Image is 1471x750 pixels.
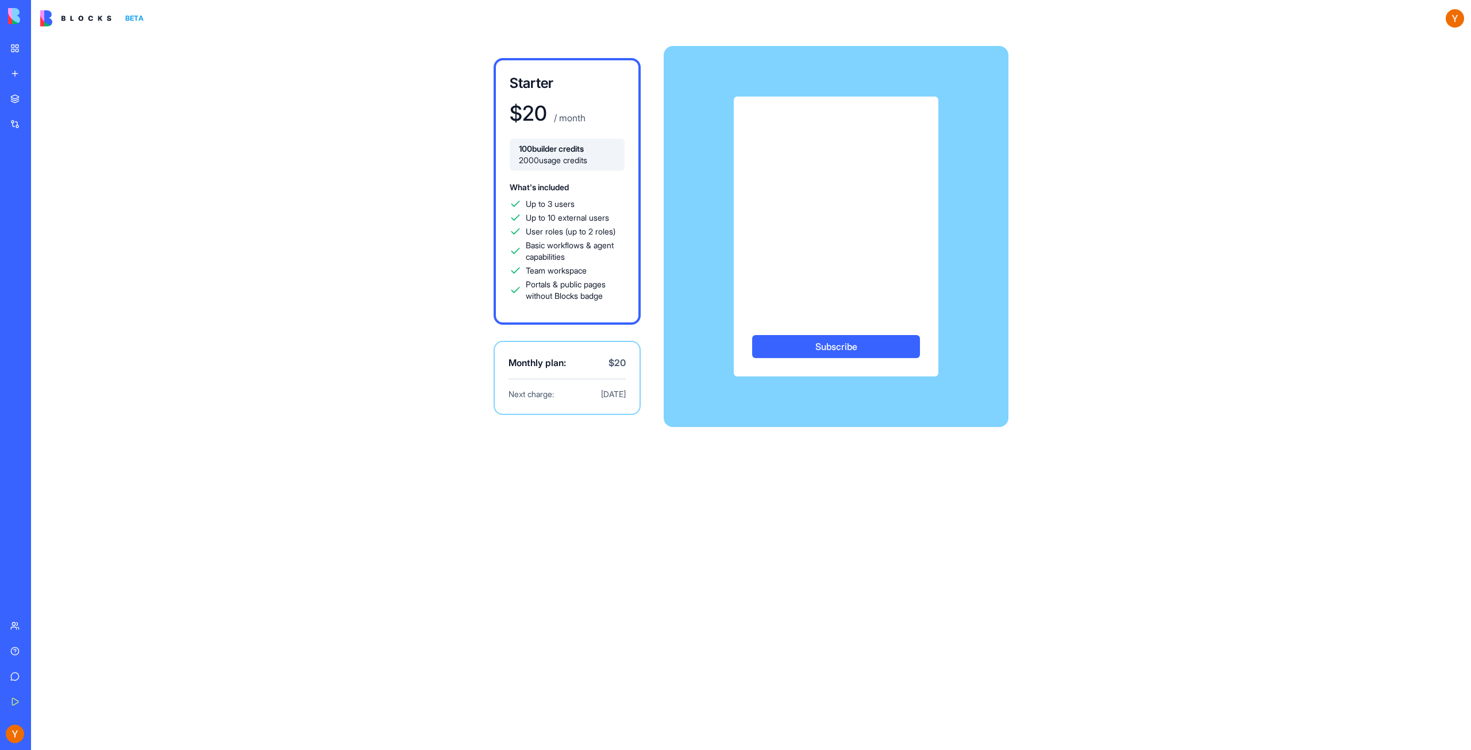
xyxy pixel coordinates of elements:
[526,279,625,302] span: Portals & public pages without Blocks badge
[752,335,920,358] button: Subscribe
[601,389,626,400] span: [DATE]
[526,240,625,263] span: Basic workflows & agent capabilities
[1446,9,1464,28] img: ACg8ocKKmw1B5YjjdIxTReIFLpjOIn1ULGa3qRQpM8Mt_L5JmWuBbQ=s96-c
[510,102,547,125] h1: $ 20
[509,389,554,400] span: Next charge:
[609,356,626,370] span: $ 20
[40,10,111,26] img: logo
[526,226,615,237] span: User roles (up to 2 roles)
[519,155,615,166] span: 2000 usage credits
[519,143,615,155] span: 100 builder credits
[552,111,586,125] p: / month
[510,182,569,192] span: What's included
[8,8,79,24] img: logo
[509,356,566,370] span: Monthly plan:
[121,10,148,26] div: BETA
[750,113,922,319] iframe: Secure payment input frame
[526,212,609,224] span: Up to 10 external users
[510,74,625,93] h3: Starter
[526,198,575,210] span: Up to 3 users
[6,725,24,743] img: ACg8ocKKmw1B5YjjdIxTReIFLpjOIn1ULGa3qRQpM8Mt_L5JmWuBbQ=s96-c
[40,10,148,26] a: BETA
[526,265,587,276] span: Team workspace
